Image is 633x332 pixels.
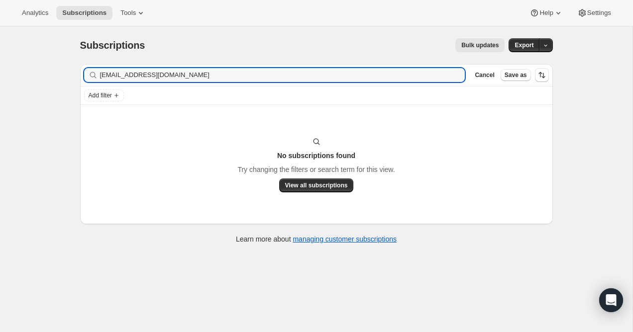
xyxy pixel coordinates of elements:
button: Add filter [84,89,124,101]
span: Subscriptions [80,40,145,51]
button: Tools [114,6,152,20]
button: View all subscriptions [279,178,354,192]
button: Help [524,6,569,20]
span: Export [515,41,533,49]
span: Analytics [22,9,48,17]
span: Save as [505,71,527,79]
a: managing customer subscriptions [293,235,397,243]
div: Open Intercom Messenger [599,288,623,312]
button: Save as [501,69,531,81]
button: Export [509,38,539,52]
button: Cancel [471,69,498,81]
span: Cancel [475,71,494,79]
button: Settings [571,6,617,20]
button: Bulk updates [455,38,505,52]
button: Sort the results [535,68,549,82]
span: Subscriptions [62,9,106,17]
span: Settings [587,9,611,17]
span: Bulk updates [461,41,499,49]
span: Tools [120,9,136,17]
p: Learn more about [236,234,397,244]
span: Add filter [89,91,112,99]
p: Try changing the filters or search term for this view. [237,165,395,174]
span: Help [539,9,553,17]
button: Subscriptions [56,6,112,20]
input: Filter subscribers [100,68,465,82]
span: View all subscriptions [285,181,348,189]
h3: No subscriptions found [277,151,355,161]
button: Analytics [16,6,54,20]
